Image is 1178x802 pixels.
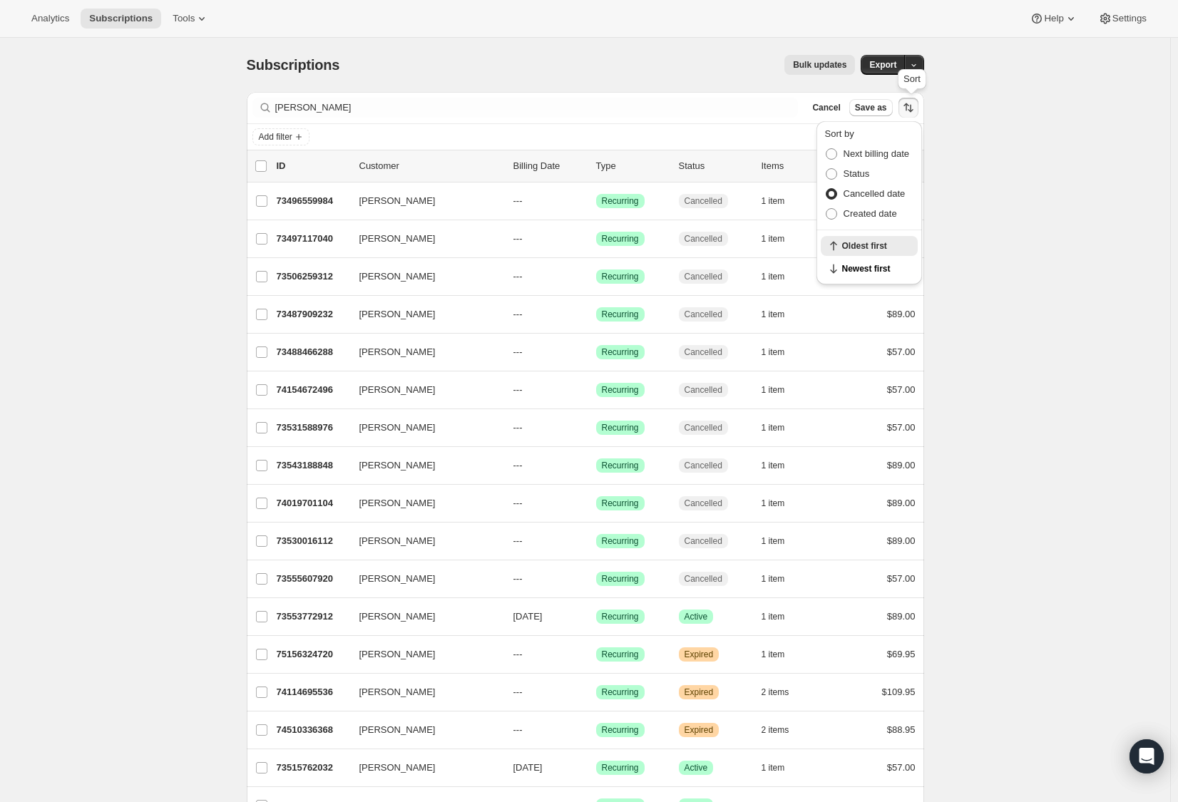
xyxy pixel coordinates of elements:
span: Recurring [602,649,639,660]
span: --- [513,535,523,546]
span: Recurring [602,422,639,433]
span: $89.00 [887,309,916,319]
span: [PERSON_NAME] [359,307,436,322]
span: Cancelled [685,384,722,396]
input: Filter subscribers [275,98,799,118]
span: $89.00 [887,498,916,508]
span: [PERSON_NAME] [359,421,436,435]
div: 73487909232[PERSON_NAME]---SuccessRecurringCancelled1 item$89.00 [277,304,916,324]
span: Active [685,762,708,773]
button: 1 item [762,607,801,627]
button: [PERSON_NAME] [351,756,493,779]
span: [PERSON_NAME] [359,723,436,737]
span: --- [513,271,523,282]
p: 74154672496 [277,383,348,397]
div: 73488466288[PERSON_NAME]---SuccessRecurringCancelled1 item$57.00 [277,342,916,362]
p: 74114695536 [277,685,348,699]
button: [PERSON_NAME] [351,190,493,212]
span: Bulk updates [793,59,846,71]
span: 1 item [762,611,785,622]
span: [PERSON_NAME] [359,685,436,699]
span: $57.00 [887,346,916,357]
button: [PERSON_NAME] [351,567,493,590]
button: 1 item [762,493,801,513]
span: Recurring [602,384,639,396]
span: $57.00 [887,573,916,584]
span: Cancelled [685,422,722,433]
button: Export [861,55,905,75]
button: Help [1021,9,1086,29]
button: 1 item [762,456,801,475]
button: Bulk updates [784,55,855,75]
span: $57.00 [887,384,916,395]
span: $69.95 [887,649,916,659]
span: --- [513,498,523,508]
p: 73543188848 [277,458,348,473]
span: [PERSON_NAME] [359,345,436,359]
div: 73543188848[PERSON_NAME]---SuccessRecurringCancelled1 item$89.00 [277,456,916,475]
button: Tools [164,9,217,29]
span: [PERSON_NAME] [359,647,436,662]
div: 74114695536[PERSON_NAME]---SuccessRecurringWarningExpired2 items$109.95 [277,682,916,702]
div: 74019701104[PERSON_NAME]---SuccessRecurringCancelled1 item$89.00 [277,493,916,513]
div: 73555607920[PERSON_NAME]---SuccessRecurringCancelled1 item$57.00 [277,569,916,589]
span: Cancelled [685,498,722,509]
span: --- [513,573,523,584]
p: 73506259312 [277,269,348,284]
span: --- [513,649,523,659]
p: 73531588976 [277,421,348,435]
span: [PERSON_NAME] [359,383,436,397]
button: [PERSON_NAME] [351,719,493,741]
span: Oldest first [842,240,909,252]
p: 73530016112 [277,534,348,548]
span: Cancelled [685,195,722,207]
span: Recurring [602,346,639,358]
span: Recurring [602,460,639,471]
span: Cancelled [685,233,722,245]
span: --- [513,346,523,357]
span: [PERSON_NAME] [359,269,436,284]
span: $57.00 [887,422,916,433]
p: 75156324720 [277,647,348,662]
span: Recurring [602,687,639,698]
span: Created date [844,208,897,219]
span: Recurring [602,498,639,509]
span: Add filter [259,131,292,143]
div: 73496559984[PERSON_NAME]---SuccessRecurringCancelled1 item$57.00 [277,191,916,211]
span: Cancel [812,102,840,113]
button: Oldest first [821,236,918,256]
button: 1 item [762,267,801,287]
button: Cancel [806,99,846,116]
button: [PERSON_NAME] [351,416,493,439]
span: 1 item [762,649,785,660]
span: 1 item [762,498,785,509]
span: [PERSON_NAME] [359,534,436,548]
span: 1 item [762,309,785,320]
p: Status [679,159,750,173]
button: [PERSON_NAME] [351,341,493,364]
span: Settings [1112,13,1147,24]
span: Cancelled [685,573,722,585]
button: [PERSON_NAME] [351,530,493,552]
p: 73555607920 [277,572,348,586]
span: 1 item [762,762,785,773]
span: Recurring [602,762,639,773]
span: [DATE] [513,611,543,622]
button: 2 items [762,720,805,740]
span: Recurring [602,724,639,736]
button: [PERSON_NAME] [351,605,493,628]
button: 1 item [762,569,801,589]
p: 73487909232 [277,307,348,322]
span: Next billing date [844,148,910,159]
button: [PERSON_NAME] [351,681,493,704]
button: 2 items [762,682,805,702]
button: Subscriptions [81,9,161,29]
button: [PERSON_NAME] [351,492,493,515]
div: 73531588976[PERSON_NAME]---SuccessRecurringCancelled1 item$57.00 [277,418,916,438]
div: 73506259312[PERSON_NAME]---SuccessRecurringCancelled1 item$89.00 [277,267,916,287]
button: 1 item [762,418,801,438]
span: Export [869,59,896,71]
span: Active [685,611,708,622]
div: Open Intercom Messenger [1130,739,1164,773]
button: 1 item [762,191,801,211]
